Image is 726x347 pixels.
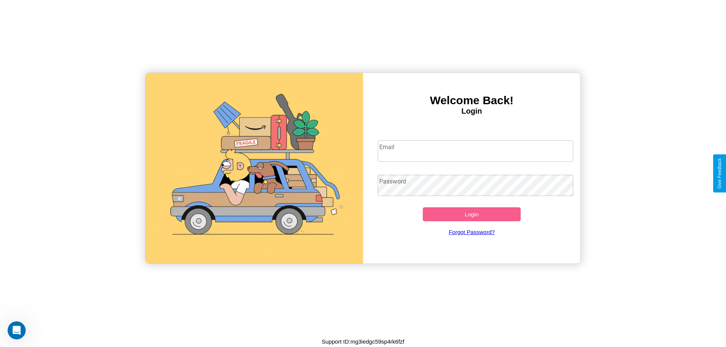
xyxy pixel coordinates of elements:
[322,336,404,347] p: Support ID: mg3iedgc59sp4rk6fzf
[363,107,580,116] h4: Login
[146,73,363,264] img: gif
[8,321,26,339] iframe: Intercom live chat
[374,221,570,243] a: Forgot Password?
[363,94,580,107] h3: Welcome Back!
[423,207,521,221] button: Login
[717,158,722,189] div: Give Feedback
